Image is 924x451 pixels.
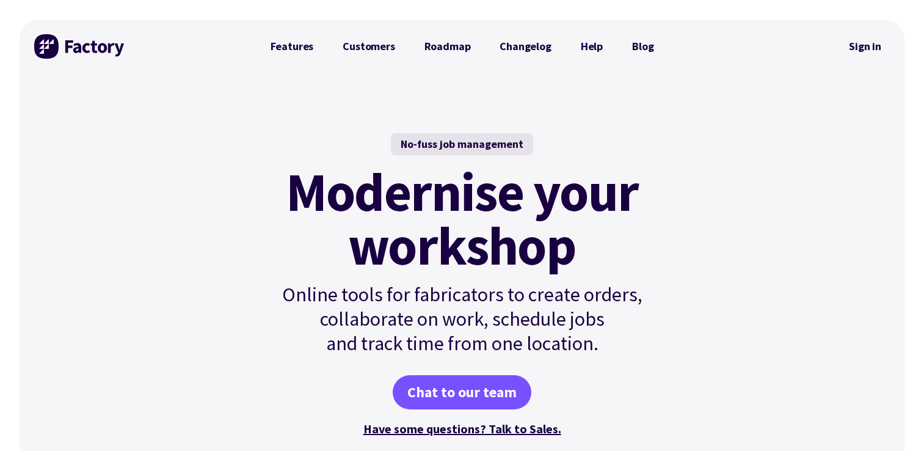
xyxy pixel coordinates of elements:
nav: Primary Navigation [256,34,669,59]
a: Roadmap [410,34,486,59]
img: Factory [34,34,126,59]
a: Changelog [485,34,566,59]
nav: Secondary Navigation [840,32,890,61]
a: Have some questions? Talk to Sales. [363,421,561,436]
div: No-fuss job management [391,133,533,155]
mark: Modernise your workshop [286,165,638,273]
a: Chat to our team [393,375,531,409]
a: Sign in [840,32,890,61]
a: Features [256,34,329,59]
p: Online tools for fabricators to create orders, collaborate on work, schedule jobs and track time ... [256,282,669,356]
a: Help [566,34,617,59]
iframe: Chat Widget [863,392,924,451]
a: Customers [328,34,409,59]
a: Blog [617,34,668,59]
